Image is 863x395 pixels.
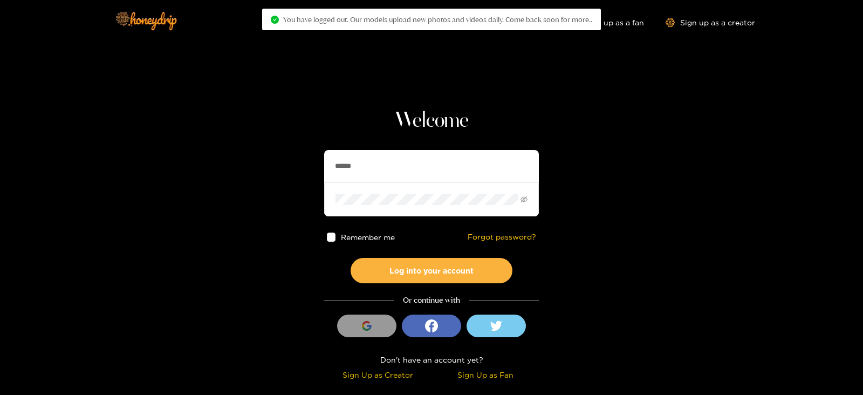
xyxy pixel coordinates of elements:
h1: Welcome [324,108,539,134]
a: Forgot password? [468,233,536,242]
div: Sign Up as Creator [327,369,429,381]
span: check-circle [271,16,279,24]
a: Sign up as a creator [666,18,755,27]
div: Or continue with [324,294,539,307]
div: Don't have an account yet? [324,353,539,366]
span: Remember me [341,233,395,241]
div: Sign Up as Fan [434,369,536,381]
button: Log into your account [351,258,512,283]
span: eye-invisible [520,196,528,203]
a: Sign up as a fan [570,18,644,27]
span: You have logged out. Our models upload new photos and videos daily. Come back soon for more.. [283,15,592,24]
